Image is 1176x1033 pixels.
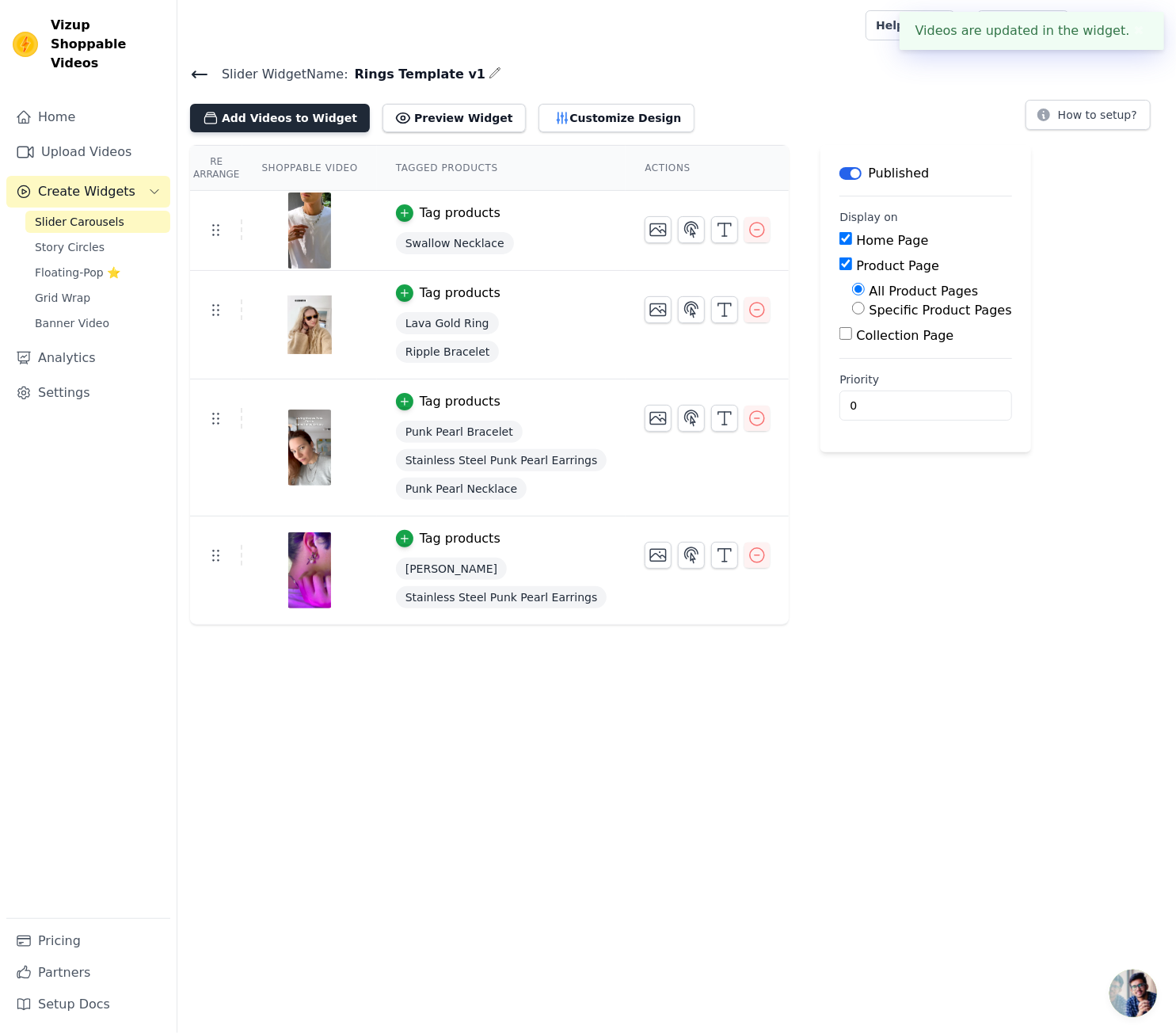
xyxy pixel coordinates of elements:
a: How to setup? [1026,111,1151,126]
label: Home Page [856,233,928,248]
span: Slider Widget Name: [209,65,348,84]
button: Tag products [396,284,500,303]
div: Tag products [420,284,500,303]
a: Setup Docs [6,989,170,1020]
img: tn-67d9786e50a2450b95c93b887b024394.png [287,410,332,486]
span: Create Widgets [38,182,135,201]
label: Product Page [856,258,939,273]
a: Story Circles [25,236,170,258]
button: Preview Widget [382,104,525,132]
a: Banner Video [25,312,170,334]
button: Tag products [396,529,500,548]
a: Analytics [6,342,170,374]
span: Banner Video [35,315,109,331]
button: Change Thumbnail [645,405,672,432]
img: tn-d7a5d1c9299b4f6ab723aca669c6a49e.png [287,192,332,269]
button: Change Thumbnail [645,216,672,243]
img: tn-98ce83aa43b94400aeadf9cf77f694fc.png [287,287,332,363]
div: Videos are updated in the widget. [900,12,1164,50]
span: Story Circles [35,239,105,255]
span: Stainless Steel Punk Pearl Earrings [396,449,607,471]
th: Shoppable Video [242,146,376,191]
span: Rings Template v1 [348,65,485,84]
a: Home [6,101,170,133]
div: Tag products [420,392,500,411]
a: Help Setup [866,10,955,40]
a: Partners [6,957,170,989]
a: Grid Wrap [25,287,170,309]
label: All Product Pages [869,284,978,299]
span: Punk Pearl Bracelet [396,421,523,443]
button: Change Thumbnail [645,542,672,569]
a: Settings [6,377,170,409]
span: [PERSON_NAME] [396,558,507,580]
a: Book Demo [977,10,1068,40]
button: Close [1130,21,1148,40]
p: Published [868,164,929,183]
label: Collection Page [856,328,953,343]
th: Tagged Products [377,146,626,191]
span: Grid Wrap [35,290,90,306]
div: Tag products [420,529,500,548]
div: Open chat [1109,970,1157,1017]
span: Vizup Shoppable Videos [51,16,164,73]
button: Change Thumbnail [645,296,672,323]
p: Salt Lily [1107,11,1163,40]
a: Slider Carousels [25,211,170,233]
legend: Display on [839,209,898,225]
label: Priority [839,372,1011,387]
span: Stainless Steel Punk Pearl Earrings [396,586,607,608]
span: Punk Pearl Necklace [396,478,527,500]
button: Customize Design [539,104,695,132]
a: Floating-Pop ⭐ [25,261,170,284]
label: Specific Product Pages [869,303,1011,318]
button: Tag products [396,392,500,411]
button: How to setup? [1026,100,1151,130]
span: Slider Carousels [35,214,124,230]
img: tn-e678be7c51b447ea9fdf638846f8ac6e.png [287,532,332,608]
button: Add Videos to Widget [190,104,370,132]
button: Create Widgets [6,176,170,208]
th: Re Arrange [190,146,242,191]
div: Tag products [420,204,500,223]
span: Floating-Pop ⭐ [35,265,120,280]
div: Edit Name [489,63,501,85]
span: Swallow Necklace [396,232,514,254]
a: Pricing [6,925,170,957]
span: Lava Gold Ring [396,312,499,334]
img: Vizup [13,32,38,57]
span: Ripple Bracelet [396,341,500,363]
a: Upload Videos [6,136,170,168]
th: Actions [626,146,789,191]
button: Tag products [396,204,500,223]
button: S Salt Lily [1082,11,1163,40]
